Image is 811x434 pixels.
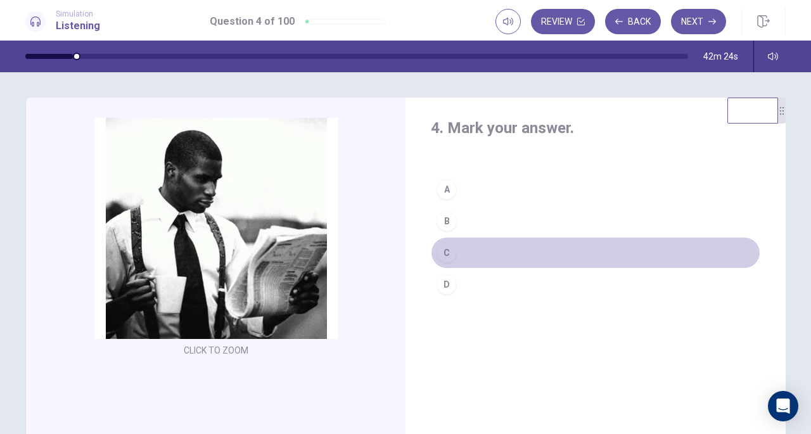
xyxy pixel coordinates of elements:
[531,9,595,34] button: Review
[605,9,661,34] button: Back
[437,179,457,200] div: A
[56,10,100,18] span: Simulation
[431,174,760,205] button: A
[437,211,457,231] div: B
[437,274,457,295] div: D
[431,269,760,300] button: D
[431,237,760,269] button: C
[431,118,760,138] h4: 4. Mark your answer.
[56,18,100,34] h1: Listening
[431,205,760,237] button: B
[437,243,457,263] div: C
[703,51,738,61] span: 42m 24s
[671,9,726,34] button: Next
[210,14,295,29] h1: Question 4 of 100
[768,391,798,421] div: Open Intercom Messenger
